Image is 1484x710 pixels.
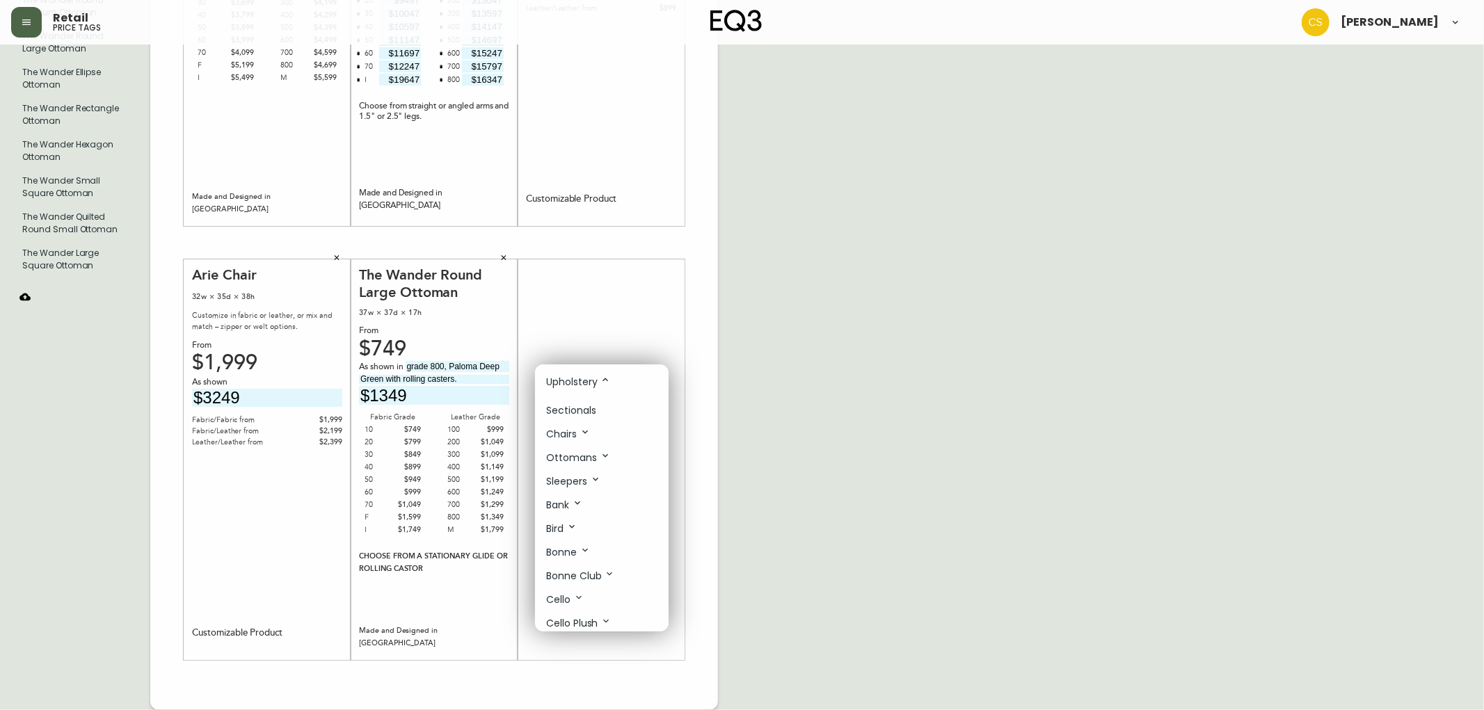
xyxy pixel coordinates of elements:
p: Cello [546,592,584,607]
p: Cello Plush [546,615,612,631]
p: Chairs [546,426,591,442]
p: Sleepers [546,474,601,489]
p: Sectionals [546,403,596,418]
p: Bonne Club [546,568,615,583]
p: Ottomans [546,450,611,465]
p: Upholstery [546,374,611,389]
p: Bonne [546,544,591,560]
p: Bird [546,521,577,536]
p: Bank [546,497,583,513]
